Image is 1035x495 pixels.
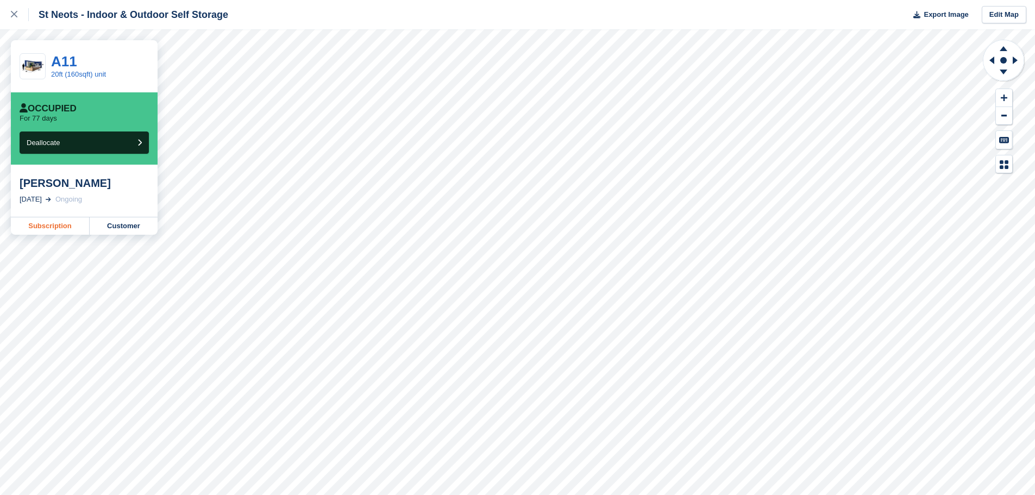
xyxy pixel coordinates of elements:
span: Deallocate [27,139,60,147]
a: Edit Map [982,6,1026,24]
a: Subscription [11,217,90,235]
a: 20ft (160sqft) unit [51,70,106,78]
p: For 77 days [20,114,57,123]
img: arrow-right-light-icn-cde0832a797a2874e46488d9cf13f60e5c3a73dbe684e267c42b8395dfbc2abf.svg [46,197,51,202]
a: A11 [51,53,77,70]
button: Map Legend [996,155,1012,173]
img: 20-ft-container.jpg [20,57,45,76]
div: St Neots - Indoor & Outdoor Self Storage [29,8,228,21]
button: Export Image [907,6,969,24]
span: Export Image [924,9,968,20]
button: Zoom In [996,89,1012,107]
a: Customer [90,217,158,235]
div: Ongoing [55,194,82,205]
button: Zoom Out [996,107,1012,125]
button: Keyboard Shortcuts [996,131,1012,149]
div: Occupied [20,103,77,114]
button: Deallocate [20,131,149,154]
div: [PERSON_NAME] [20,177,149,190]
div: [DATE] [20,194,42,205]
